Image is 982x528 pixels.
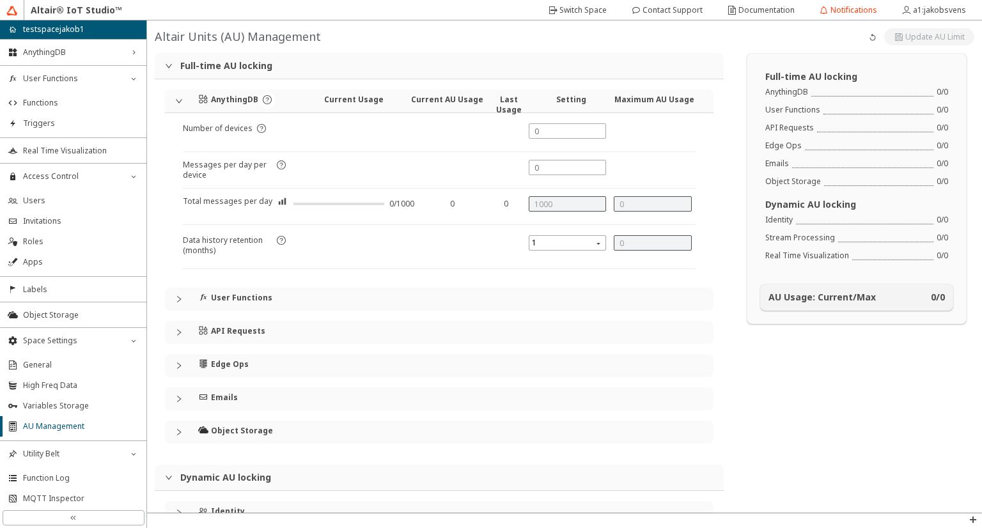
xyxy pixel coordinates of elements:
span: collapsed [175,329,183,336]
div: Edge Ops [765,141,802,151]
span: Roles [23,237,139,247]
div: 0 / 0 [937,123,948,133]
span: Real Time Visualization [23,146,139,156]
h4: Current AU Usage [405,95,488,105]
span: 1 [532,235,606,251]
h4: Object Storage [211,426,273,436]
div: 0 / 0 [937,176,948,187]
div: 0 / 0 [937,215,948,225]
span: Function Log [23,473,139,483]
div: Emails [765,159,789,169]
div: 0 [491,199,521,209]
h4: Emails [211,392,238,403]
span: collapsed [175,428,183,436]
div: 0 / 0 [937,87,948,97]
h4: Edge Ops [211,359,249,369]
div: 0 / 0 [937,141,948,151]
p: testspacejakob1 [23,24,84,35]
span: AnythingDB [23,47,123,58]
span: Utility Belt [23,449,123,459]
span: User Functions [23,74,123,84]
h4: Identity [211,506,245,516]
span: expanded [175,97,183,105]
div: Object Storage [165,421,713,444]
div: Full-time AU locking [155,53,724,79]
h3: Full-time AU locking [765,72,948,82]
span: Triggers [23,118,139,128]
div: Stream Processing [765,233,835,243]
span: AU Management [23,421,139,431]
div: API Requests [765,123,814,133]
article: Messages per day per device [183,160,272,188]
div: API Requests [165,321,713,344]
div: User Functions [165,288,713,311]
div: 0 [427,199,478,209]
h4: AU Usage: Current/Max [768,292,876,302]
div: 0 / 0 [937,233,948,243]
div: Identity [165,501,713,524]
h4: User Functions [211,293,272,303]
h4: AnythingDB [211,95,258,105]
span: Functions [23,98,139,108]
span: Variables Storage [23,401,139,411]
span: expanded [165,474,173,481]
article: Number of devices [183,123,253,151]
span: Object Storage [23,310,139,320]
span: General [23,360,139,370]
span: Access Control [23,171,123,182]
div: Emails [165,387,713,410]
h4: API Requests [211,326,265,336]
span: Space Settings [23,336,123,346]
h4: Maximum AU Usage [612,95,696,105]
span: Users [23,196,139,206]
article: Data history retention (months) [183,235,272,268]
h4: Current Usage [302,95,405,105]
span: collapsed [175,362,183,369]
span: collapsed [175,509,183,516]
h4: 0 / 0 [931,292,945,302]
span: Labels [23,284,139,295]
div: 0 / 0 [937,159,948,169]
span: Invitations [23,216,139,226]
div: Identity [765,215,793,225]
span: collapsed [175,395,183,403]
div: Object Storage [765,176,821,187]
span: High Freq Data [23,380,139,391]
span: MQTT Inspector [23,493,139,504]
div: AnythingDBCurrent UsageCurrent AU UsageLast UsageSettingMaximum AU Usage [165,89,713,113]
div: AnythingDB [765,87,808,97]
span: expanded [165,62,173,70]
h4: Last Usage [488,95,530,115]
div: Edge Ops [165,354,713,377]
div: 0 / 0 [937,105,948,115]
h3: Dynamic AU locking [180,472,713,483]
div: User Functions [765,105,820,115]
span: Apps [23,257,139,267]
div: 0/1000 [389,199,414,209]
h4: Setting [530,95,613,105]
div: Real Time Visualization [765,251,849,261]
div: Dynamic AU locking [155,465,724,490]
div: 0 / 0 [937,251,948,261]
article: Total messages per day [183,196,272,224]
h3: Dynamic AU locking [765,199,948,210]
h3: Full-time AU locking [180,61,713,71]
span: collapsed [175,295,183,303]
